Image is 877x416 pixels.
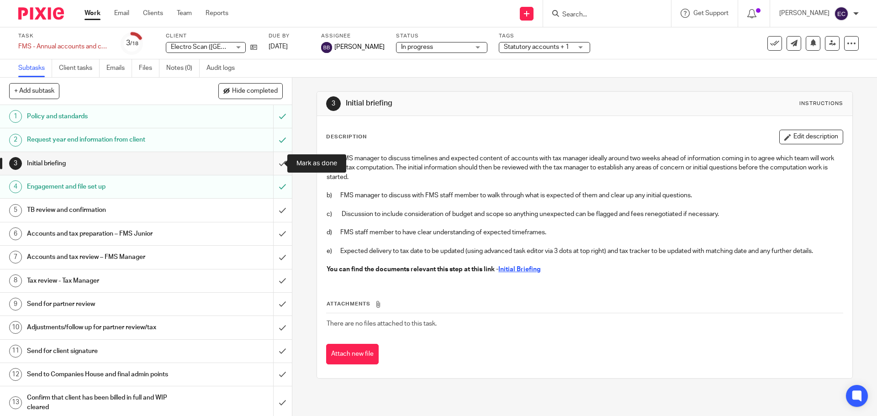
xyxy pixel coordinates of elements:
[27,250,185,264] h1: Accounts and tax review – FMS Manager
[499,32,590,40] label: Tags
[9,110,22,123] div: 1
[321,32,385,40] label: Assignee
[59,59,100,77] a: Client tasks
[327,301,370,306] span: Attachments
[106,59,132,77] a: Emails
[27,297,185,311] h1: Send for partner review
[9,157,22,170] div: 3
[166,59,200,77] a: Notes (0)
[269,43,288,50] span: [DATE]
[27,391,185,414] h1: Confirm that client has been billed in full and WIP cleared
[27,321,185,334] h1: Adjustments/follow up for partner review/tax
[334,42,385,52] span: [PERSON_NAME]
[327,228,842,237] p: d) FMS staff member to have clear understanding of expected timeframes.
[799,100,843,107] div: Instructions
[171,44,298,50] span: Electro Scan ([GEOGRAPHIC_DATA]) Limited
[139,59,159,77] a: Files
[27,368,185,381] h1: Send to Companies House and final admin points
[166,32,257,40] label: Client
[27,157,185,170] h1: Initial briefing
[9,180,22,193] div: 4
[9,368,22,381] div: 12
[326,344,379,364] button: Attach new file
[18,7,64,20] img: Pixie
[561,11,644,19] input: Search
[327,247,842,256] p: e) Expected delivery to tax date to be updated (using advanced task editor via 3 dots at top righ...
[27,180,185,194] h1: Engagement and file set up
[18,32,110,40] label: Task
[18,59,52,77] a: Subtasks
[18,42,110,51] div: FMS - Annual accounts and corporation tax - [DATE]
[143,9,163,18] a: Clients
[126,38,138,48] div: 3
[9,274,22,287] div: 8
[9,321,22,334] div: 10
[218,83,283,99] button: Hide completed
[85,9,100,18] a: Work
[177,9,192,18] a: Team
[779,130,843,144] button: Edit description
[9,134,22,147] div: 2
[9,83,59,99] button: + Add subtask
[114,9,129,18] a: Email
[327,191,842,200] p: b) FMS manager to discuss with FMS staff member to walk through what is expected of them and clea...
[206,59,242,77] a: Audit logs
[346,99,604,108] h1: Initial briefing
[327,266,470,273] strong: You can find the documents relevant this step at
[693,10,729,16] span: Get Support
[471,266,498,273] strong: this link -
[504,44,569,50] span: Statutory accounts + 1
[9,396,22,409] div: 13
[27,344,185,358] h1: Send for client signature
[401,44,433,50] span: In progress
[9,298,22,311] div: 9
[27,203,185,217] h1: TB review and confirmation
[232,88,278,95] span: Hide completed
[779,9,829,18] p: [PERSON_NAME]
[327,321,437,327] span: There are no files attached to this task.
[498,266,541,273] a: Initial Briefing
[9,227,22,240] div: 6
[321,42,332,53] img: svg%3E
[9,345,22,358] div: 11
[834,6,849,21] img: svg%3E
[27,274,185,288] h1: Tax review - Tax Manager
[130,41,138,46] small: /18
[396,32,487,40] label: Status
[206,9,228,18] a: Reports
[327,154,842,182] p: a) FMS manager to discuss timelines and expected content of accounts with tax manager ideally aro...
[326,133,367,141] p: Description
[27,110,185,123] h1: Policy and standards
[9,251,22,263] div: 7
[327,210,842,219] p: c) Discussion to include consideration of budget and scope so anything unexpected can be flagged ...
[27,133,185,147] h1: Request year end information from client
[18,42,110,51] div: FMS - Annual accounts and corporation tax - December 2024
[269,32,310,40] label: Due by
[9,204,22,217] div: 5
[326,96,341,111] div: 3
[27,227,185,241] h1: Accounts and tax preparation – FMS Junior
